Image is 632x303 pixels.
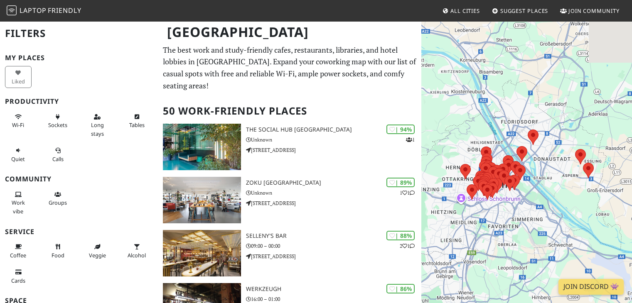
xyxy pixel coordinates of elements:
a: Zoku Vienna | 89% 11 Zoku [GEOGRAPHIC_DATA] Unknown [STREET_ADDRESS] [158,177,421,223]
h2: Filters [5,21,153,46]
span: Veggie [89,252,106,259]
img: The Social Hub Vienna [163,124,241,170]
h3: The Social Hub [GEOGRAPHIC_DATA] [246,126,422,133]
a: LaptopFriendly LaptopFriendly [7,4,81,18]
p: Unknown [246,136,422,144]
span: Coffee [10,252,26,259]
span: Quiet [11,155,25,163]
p: [STREET_ADDRESS] [246,146,422,154]
div: | 89% [386,178,415,187]
span: Video/audio calls [52,155,64,163]
span: Long stays [91,121,104,137]
p: [STREET_ADDRESS] [246,252,422,260]
h3: Productivity [5,98,153,105]
img: LaptopFriendly [7,5,17,15]
button: Tables [123,110,150,132]
button: Food [44,240,71,262]
a: All Cities [439,3,483,18]
div: | 94% [386,125,415,134]
h3: WerkzeugH [246,286,422,293]
span: Power sockets [48,121,67,129]
span: Join Community [568,7,620,15]
p: 1 [406,136,415,144]
h3: My Places [5,54,153,62]
h3: Community [5,175,153,183]
span: Credit cards [11,277,25,284]
span: Group tables [49,199,67,206]
h3: Service [5,228,153,236]
button: Wi-Fi [5,110,32,132]
button: Long stays [84,110,111,140]
div: | 86% [386,284,415,293]
button: Sockets [44,110,71,132]
h3: SELLENY'S Bar [246,232,422,239]
a: Suggest Places [489,3,552,18]
button: Quiet [5,144,32,166]
p: The best work and study-friendly cafes, restaurants, libraries, and hotel lobbies in [GEOGRAPHIC_... [163,44,416,92]
h2: 50 Work-Friendly Places [163,98,416,124]
img: Zoku Vienna [163,177,241,223]
img: SELLENY'S Bar [163,230,241,276]
span: Work-friendly tables [129,121,145,129]
h3: Zoku [GEOGRAPHIC_DATA] [246,179,422,186]
span: Food [52,252,64,259]
p: 1 1 [400,189,415,197]
button: Groups [44,188,71,210]
button: Work vibe [5,188,32,218]
span: Alcohol [128,252,146,259]
button: Calls [44,144,71,166]
div: | 88% [386,231,415,240]
a: The Social Hub Vienna | 94% 1 The Social Hub [GEOGRAPHIC_DATA] Unknown [STREET_ADDRESS] [158,124,421,170]
span: People working [12,199,25,215]
p: 16:00 – 01:00 [246,295,422,303]
a: Join Discord 👾 [558,279,624,295]
span: Laptop [20,6,47,15]
button: Veggie [84,240,111,262]
button: Cards [5,265,32,287]
p: 2 1 [400,242,415,250]
span: Friendly [48,6,81,15]
p: Unknown [246,189,422,197]
p: [STREET_ADDRESS] [246,199,422,207]
a: Join Community [557,3,623,18]
span: All Cities [450,7,480,15]
button: Alcohol [123,240,150,262]
span: Suggest Places [500,7,548,15]
button: Coffee [5,240,32,262]
h1: [GEOGRAPHIC_DATA] [160,21,420,44]
a: SELLENY'S Bar | 88% 21 SELLENY'S Bar 09:00 – 00:00 [STREET_ADDRESS] [158,230,421,276]
p: 09:00 – 00:00 [246,242,422,250]
span: Stable Wi-Fi [12,121,24,129]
